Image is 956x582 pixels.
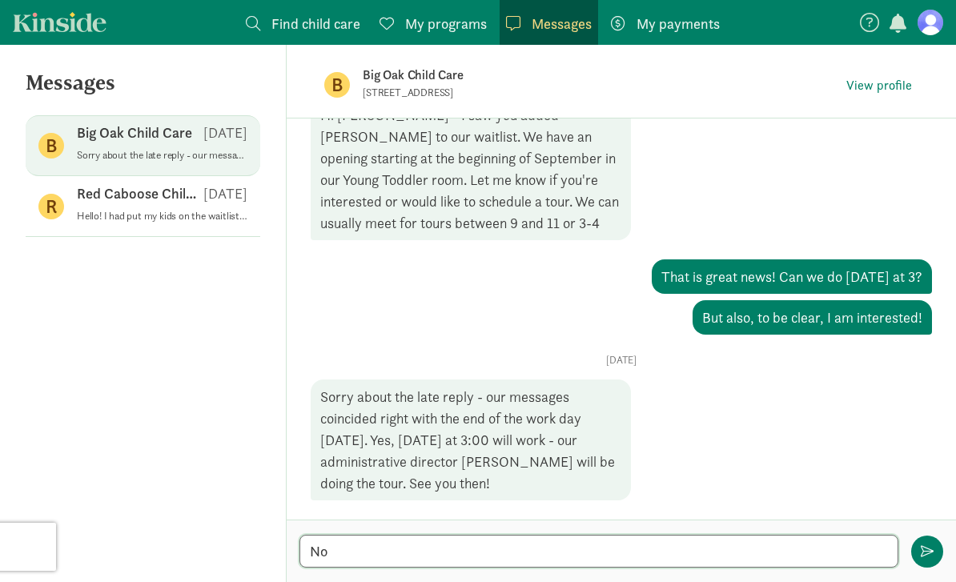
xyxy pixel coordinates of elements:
[77,123,192,142] p: Big Oak Child Care
[311,98,631,240] div: Hi [PERSON_NAME] - I saw you added [PERSON_NAME] to our waitlist. We have an opening starting at ...
[324,72,350,98] figure: B
[311,379,631,500] div: Sorry about the late reply - our messages coincided right with the end of the work day [DATE]. Ye...
[532,13,592,34] span: Messages
[405,13,487,34] span: My programs
[846,76,912,95] span: View profile
[77,184,203,203] p: Red Caboose Child Care Center, Inc.
[13,12,106,32] a: Kinside
[363,64,840,86] p: Big Oak Child Care
[363,86,755,99] p: [STREET_ADDRESS]
[637,13,720,34] span: My payments
[203,123,247,142] p: [DATE]
[203,184,247,203] p: [DATE]
[77,210,247,223] p: Hello! I had put my kids on the waitlist over the phone over the summer but I think there was an ...
[693,300,932,335] div: But also, to be clear, I am interested!
[77,149,247,162] p: Sorry about the late reply - our messages coincided right with the end of the work day [DATE]. Ye...
[38,133,64,159] figure: B
[840,74,918,97] button: View profile
[271,13,360,34] span: Find child care
[652,259,932,294] div: That is great news! Can we do [DATE] at 3?
[38,194,64,219] figure: R
[311,354,932,367] p: [DATE]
